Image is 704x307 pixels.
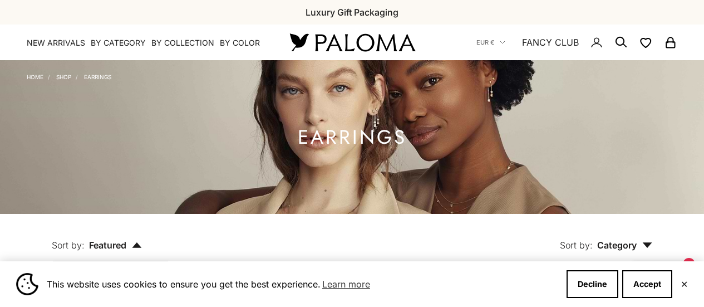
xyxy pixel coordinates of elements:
[681,281,688,287] button: Close
[476,37,494,47] span: EUR €
[476,25,677,60] nav: Secondary navigation
[622,270,672,298] button: Accept
[151,37,214,48] summary: By Collection
[89,240,142,251] span: Featured
[522,35,579,50] a: FANCY CLUB
[84,74,111,80] a: Earrings
[27,37,85,48] a: NEW ARRIVALS
[476,37,505,47] button: EUR €
[567,270,618,298] button: Decline
[91,37,146,48] summary: By Category
[560,240,593,251] span: Sort by:
[220,37,260,48] summary: By Color
[306,5,398,20] p: Luxury Gift Packaging
[534,214,678,261] button: Sort by: Category
[16,273,38,295] img: Cookie banner
[27,37,263,48] nav: Primary navigation
[597,240,652,251] span: Category
[47,276,558,293] span: This website uses cookies to ensure you get the best experience.
[56,74,71,80] a: Shop
[26,214,168,261] button: Sort by: Featured
[27,71,111,80] nav: Breadcrumb
[321,276,372,293] a: Learn more
[52,240,85,251] span: Sort by:
[27,74,43,80] a: Home
[298,130,407,144] h1: Earrings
